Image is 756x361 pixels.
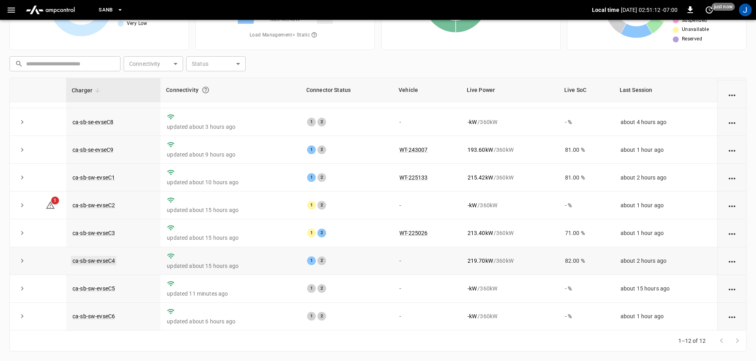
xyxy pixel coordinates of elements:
a: ca-sb-se-evseC8 [73,119,113,125]
a: ca-sb-sw-evseC4 [71,256,116,265]
th: Live SoC [559,78,614,102]
td: about 2 hours ago [614,247,717,275]
div: action cell options [727,201,737,209]
p: 215.42 kW [468,174,493,181]
td: about 1 hour ago [614,136,717,164]
span: Max. 4634 kW [270,16,300,24]
td: 81.00 % [559,164,614,191]
span: just now [712,3,735,11]
td: - [393,247,461,275]
button: expand row [16,172,28,183]
a: ca-sb-sw-evseC6 [73,313,115,319]
div: profile-icon [739,4,752,16]
p: updated about 3 hours ago [167,123,294,131]
td: - % [559,275,614,303]
span: Very Low [127,20,147,28]
div: 1 [307,312,316,321]
button: expand row [16,227,28,239]
div: action cell options [727,257,737,265]
td: - [393,303,461,330]
th: Connector Status [301,78,393,102]
button: expand row [16,144,28,156]
div: / 360 kW [468,312,552,320]
div: 1 [307,145,316,154]
a: WT-225026 [399,230,428,236]
p: - kW [468,312,477,320]
p: updated about 15 hours ago [167,262,294,270]
td: 71.00 % [559,219,614,247]
div: 1 [307,284,316,293]
div: 1 [307,201,316,210]
div: action cell options [727,285,737,292]
div: action cell options [727,174,737,181]
div: 1 [307,173,316,182]
td: - [393,191,461,219]
td: - [393,275,461,303]
span: Suspended [682,17,707,25]
td: about 2 hours ago [614,164,717,191]
p: 219.70 kW [468,257,493,265]
button: expand row [16,255,28,267]
button: expand row [16,199,28,211]
div: / 360 kW [468,285,552,292]
div: / 360 kW [468,174,552,181]
p: updated about 15 hours ago [167,234,294,242]
p: updated about 15 hours ago [167,206,294,214]
div: 2 [317,145,326,154]
td: about 15 hours ago [614,275,717,303]
span: SanB [99,6,113,15]
div: Connectivity [166,83,295,97]
p: updated 11 minutes ago [167,290,294,298]
p: - kW [468,285,477,292]
p: Local time [592,6,619,14]
span: Load Management = Static [250,29,321,42]
p: updated about 9 hours ago [167,151,294,159]
button: The system is using AmpEdge-configured limits for static load managment. Depending on your config... [308,29,321,42]
div: 2 [317,284,326,293]
a: ca-sb-sw-evseC2 [73,202,115,208]
a: WT-243007 [399,147,428,153]
a: ca-sb-sw-evseC5 [73,285,115,292]
img: ampcontrol.io logo [23,2,78,17]
a: WT-225133 [399,174,428,181]
p: updated about 6 hours ago [167,317,294,325]
div: / 360 kW [468,257,552,265]
td: about 1 hour ago [614,191,717,219]
a: ca-sb-sw-evseC1 [73,174,115,181]
div: 2 [317,256,326,265]
div: 2 [317,118,326,126]
p: - kW [468,118,477,126]
td: about 4 hours ago [614,108,717,136]
div: / 360 kW [468,146,552,154]
div: 1 [307,229,316,237]
span: Charger [72,86,103,95]
th: Last Session [614,78,717,102]
p: 213.40 kW [468,229,493,237]
a: ca-sb-se-evseC9 [73,147,113,153]
td: about 1 hour ago [614,303,717,330]
span: Unavailable [682,26,709,34]
td: about 1 hour ago [614,219,717,247]
td: 82.00 % [559,247,614,275]
a: 1 [46,202,55,208]
div: 1 [307,256,316,265]
p: updated about 10 hours ago [167,178,294,186]
div: / 360 kW [468,201,552,209]
div: action cell options [727,118,737,126]
td: - % [559,108,614,136]
button: SanB [95,2,126,18]
p: [DATE] 02:51:12 -07:00 [621,6,678,14]
div: action cell options [727,146,737,154]
td: - [393,108,461,136]
div: 2 [317,201,326,210]
td: 81.00 % [559,136,614,164]
div: 2 [317,173,326,182]
div: 1 [307,118,316,126]
p: 1–12 of 12 [678,337,706,345]
td: - % [559,303,614,330]
button: set refresh interval [703,4,716,16]
span: 1 [51,197,59,204]
button: Connection between the charger and our software. [199,83,213,97]
div: action cell options [727,90,737,98]
div: action cell options [727,229,737,237]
